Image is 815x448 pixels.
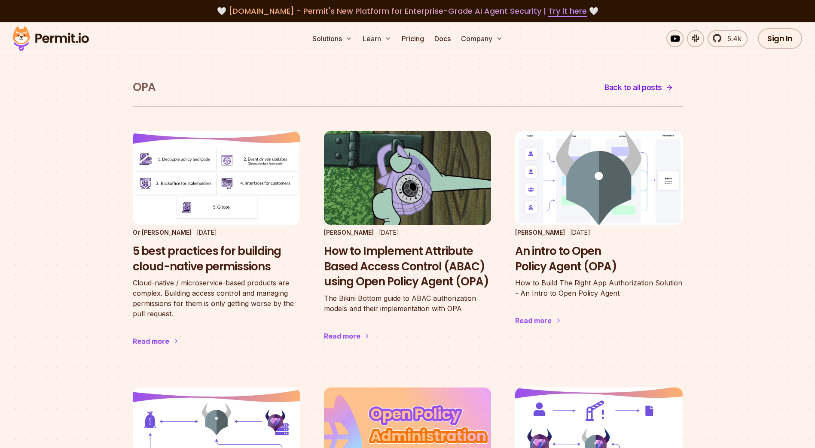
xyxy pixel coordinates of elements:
[133,131,300,363] a: 5 best practices for building cloud-native permissionsOr [PERSON_NAME][DATE]5 best practices for ...
[324,244,491,290] h3: How to Implement Attribute Based Access Control (ABAC) using Open Policy Agent (OPA)
[133,131,300,225] img: 5 best practices for building cloud-native permissions
[515,228,565,237] p: [PERSON_NAME]
[515,131,682,225] img: An intro to Open Policy Agent (OPA)
[708,30,748,47] a: 5.4k
[595,77,683,98] a: Back to all posts
[324,131,491,225] img: How to Implement Attribute Based Access Control (ABAC) using Open Policy Agent (OPA)
[359,30,395,47] button: Learn
[722,33,742,44] span: 5.4k
[133,244,300,275] h3: 5 best practices for building cloud-native permissions
[379,229,399,236] time: [DATE]
[324,228,374,237] p: [PERSON_NAME]
[197,229,217,236] time: [DATE]
[133,80,156,95] h1: OPA
[515,244,682,275] h3: An intro to Open Policy Agent (OPA)
[324,131,491,358] a: How to Implement Attribute Based Access Control (ABAC) using Open Policy Agent (OPA)[PERSON_NAME]...
[398,30,427,47] a: Pricing
[604,82,662,94] span: Back to all posts
[309,30,356,47] button: Solutions
[758,28,802,49] a: Sign In
[548,6,587,17] a: Try it here
[9,24,93,53] img: Permit logo
[324,293,491,314] p: The Bikini Bottom guide to ABAC authorization models and their implementation with OPA
[431,30,454,47] a: Docs
[458,30,506,47] button: Company
[570,229,590,236] time: [DATE]
[515,315,552,326] div: Read more
[515,278,682,298] p: How to Build The Right App Authorization Solution - An Intro to Open Policy Agent
[229,6,587,16] span: [DOMAIN_NAME] - Permit's New Platform for Enterprise-Grade AI Agent Security |
[515,131,682,343] a: An intro to Open Policy Agent (OPA)[PERSON_NAME][DATE]An intro to Open Policy Agent (OPA)How to B...
[133,228,192,237] p: Or [PERSON_NAME]
[133,336,169,346] div: Read more
[133,278,300,319] p: Cloud-native / microservice-based products are complex. Building access control and managing perm...
[324,331,360,341] div: Read more
[21,5,794,17] div: 🤍 🤍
